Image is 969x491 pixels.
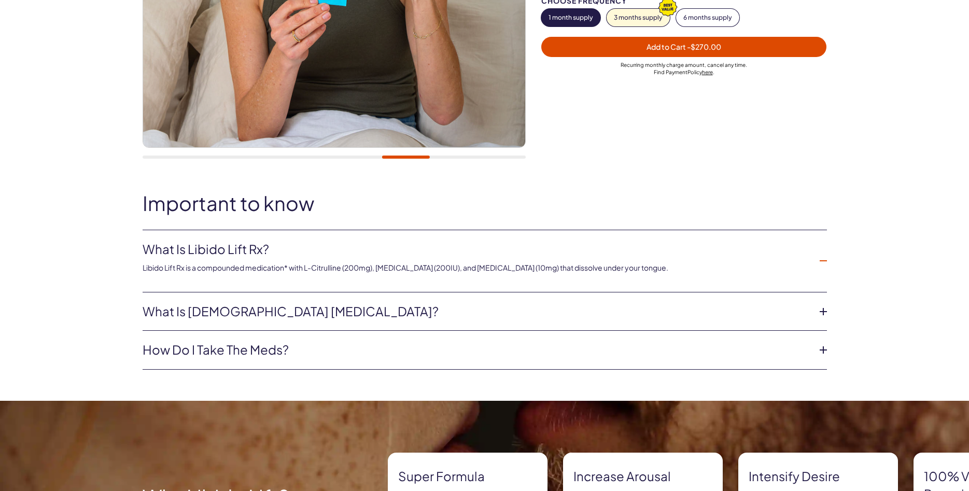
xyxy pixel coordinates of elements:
[143,192,827,214] h2: Important to know
[749,468,888,485] strong: Intensify Desire
[143,303,810,320] a: What is [DEMOGRAPHIC_DATA] [MEDICAL_DATA]?
[143,263,810,273] p: Libido Lift Rx is a compounded medication* with L-Citrulline (200mg), [MEDICAL_DATA] (200IU), and...
[143,241,810,258] a: What is Libido Lift Rx?
[541,9,600,26] button: 1 month supply
[676,9,739,26] button: 6 months supply
[143,341,810,359] a: How do I take the meds?
[541,37,827,57] button: Add to Cart -$270.00
[398,468,537,485] strong: Super formula
[607,9,670,26] button: 3 months supply
[702,69,713,75] a: here
[647,42,721,51] span: Add to Cart
[654,69,687,75] span: Find Payment
[573,468,712,485] strong: Increase arousal
[541,61,827,76] div: Recurring monthly charge amount , cancel any time. Policy .
[687,42,721,51] span: - $270.00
